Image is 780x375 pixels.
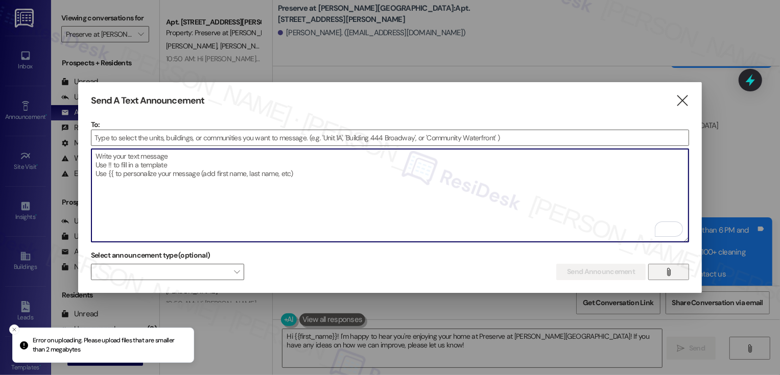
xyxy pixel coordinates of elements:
[556,264,646,280] button: Send Announcement
[91,149,689,242] textarea: To enrich screen reader interactions, please activate Accessibility in Grammarly extension settings
[91,119,690,130] p: To:
[91,247,210,263] label: Select announcement type (optional)
[91,95,204,107] h3: Send A Text Announcement
[9,324,19,335] button: Close toast
[567,266,635,277] span: Send Announcement
[33,336,185,354] p: Error on uploading. Please upload files that are smaller than 2 megabytes
[676,95,690,106] i: 
[91,130,689,145] input: Type to select the units, buildings, or communities you want to message. (e.g. 'Unit 1A', 'Buildi...
[665,268,673,276] i: 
